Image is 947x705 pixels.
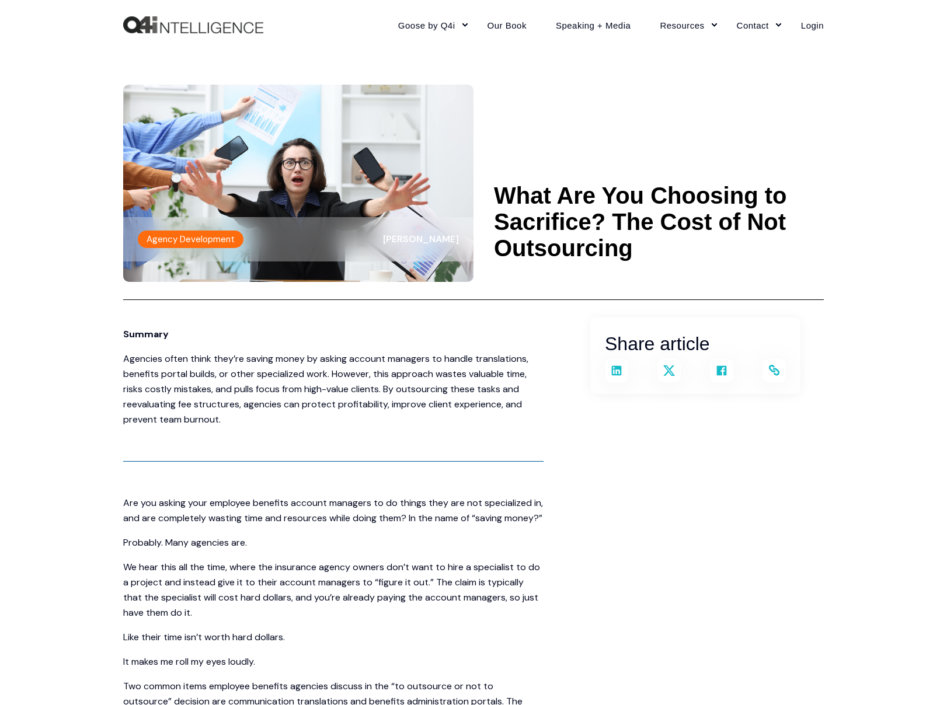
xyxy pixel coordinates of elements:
p: Agencies often think they’re saving money by asking account managers to handle translations, bene... [123,351,544,427]
span: [PERSON_NAME] [383,233,459,245]
h2: Share article [605,329,786,359]
p: Are you asking your employee benefits account managers to do things they are not specialized in, ... [123,495,544,526]
img: Woman overwhelmed by different requests from colleagues at desk in office [123,85,473,282]
a: Share on LinkedIn [605,359,628,382]
h1: What Are You Choosing to Sacrifice? The Cost of Not Outsourcing [494,183,824,261]
img: Q4intelligence, LLC logo [123,16,263,34]
p: It makes me roll my eyes loudly. [123,654,544,669]
p: We hear this all the time, where the insurance agency owners don’t want to hire a specialist to d... [123,560,544,620]
label: Agency Development [138,231,243,248]
p: Like their time isn’t worth hard dollars. [123,630,544,645]
a: Copy and share the link [763,359,786,382]
p: Summary [123,327,544,342]
a: Share on Facebook [710,359,733,382]
p: Probably. Many agencies are. [123,535,544,550]
a: Back to Home [123,16,263,34]
a: Share on X [657,359,681,382]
